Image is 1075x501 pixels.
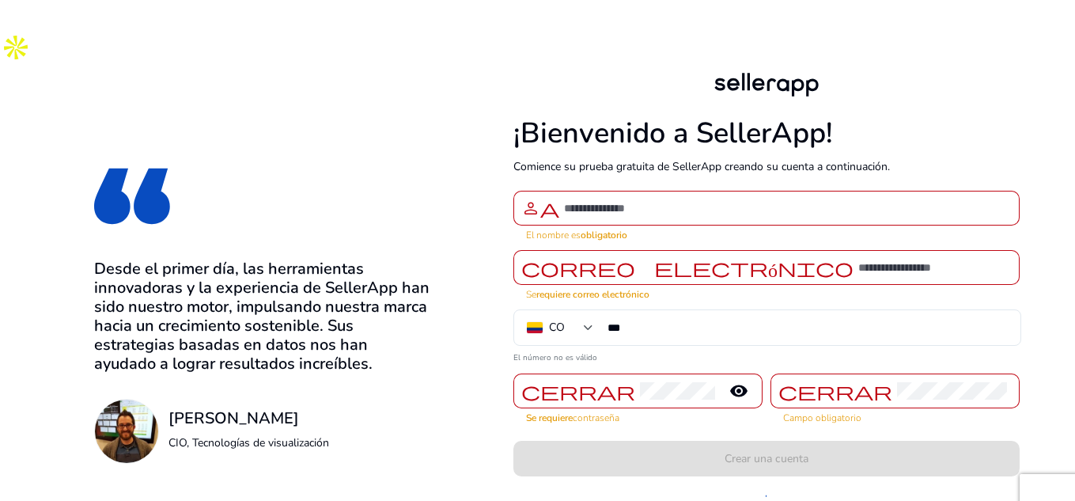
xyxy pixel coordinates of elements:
font: Comience su prueba gratuita de SellerApp creando su cuenta a continuación. [513,159,890,174]
font: Campo obligatorio [783,412,861,424]
font: [PERSON_NAME] [168,408,299,429]
font: CO [549,320,565,335]
font: Se requiere [526,412,573,424]
font: ¡Bienvenido a SellerApp! [513,114,833,153]
mat-icon: remove_red_eye [720,381,758,400]
font: cerrar [778,380,892,402]
font: contraseña [573,412,619,424]
font: correo electrónico [521,256,854,279]
font: cerrar [521,380,635,402]
font: Desde el primer día, las herramientas innovadoras y la experiencia de SellerApp han sido nuestro ... [94,258,430,374]
font: requiere correo electrónico [536,288,649,301]
font: Se [526,288,536,301]
font: El nombre es [526,229,581,241]
font: obligatorio [581,229,627,241]
font: CIO, Tecnologías de visualización [168,435,329,450]
font: El número no es válido [513,352,597,363]
font: persona [521,197,559,219]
